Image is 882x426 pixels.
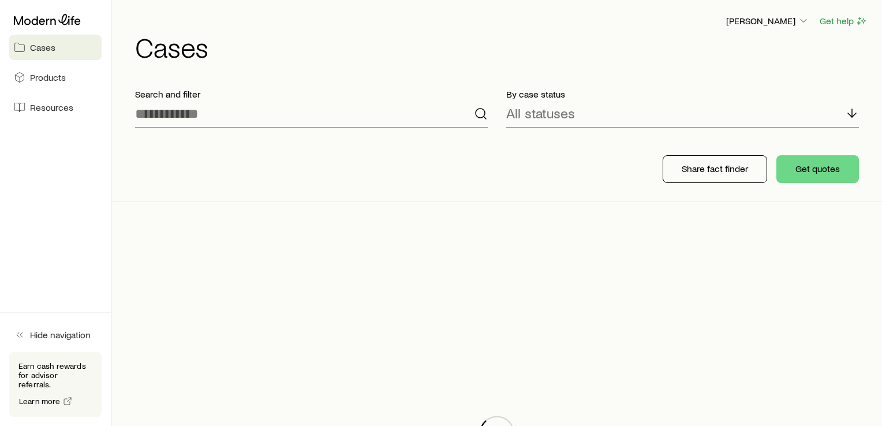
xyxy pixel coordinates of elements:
[726,15,809,27] p: [PERSON_NAME]
[726,14,810,28] button: [PERSON_NAME]
[30,329,91,341] span: Hide navigation
[506,88,859,100] p: By case status
[135,88,488,100] p: Search and filter
[9,65,102,90] a: Products
[682,163,748,174] p: Share fact finder
[9,95,102,120] a: Resources
[30,72,66,83] span: Products
[9,35,102,60] a: Cases
[506,105,575,121] p: All statuses
[135,33,868,61] h1: Cases
[30,102,73,113] span: Resources
[19,397,61,405] span: Learn more
[663,155,767,183] button: Share fact finder
[819,14,868,28] button: Get help
[9,322,102,347] button: Hide navigation
[30,42,55,53] span: Cases
[18,361,92,389] p: Earn cash rewards for advisor referrals.
[776,155,859,183] button: Get quotes
[9,352,102,417] div: Earn cash rewards for advisor referrals.Learn more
